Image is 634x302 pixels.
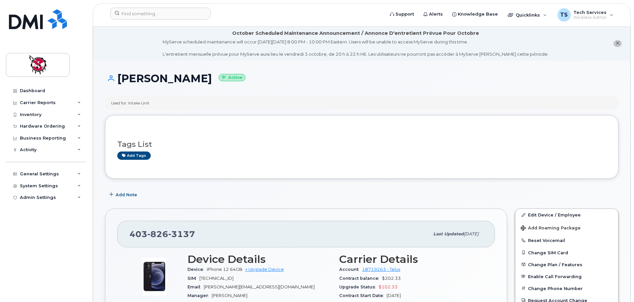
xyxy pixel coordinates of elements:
[379,284,397,289] span: $102.33
[219,74,245,82] small: Active
[528,262,582,267] span: Change Plan / Features
[204,284,315,289] span: [PERSON_NAME][EMAIL_ADDRESS][DOMAIN_NAME]
[339,253,483,265] h3: Carrier Details
[199,276,234,281] span: [TECHNICAL_ID]
[187,284,204,289] span: Email
[187,267,207,272] span: Device
[613,40,622,47] button: close notification
[130,229,195,239] span: 403
[339,293,387,298] span: Contract Start Date
[163,39,549,57] div: MyServe scheduled maintenance will occur [DATE][DATE] 8:00 PM - 10:00 PM Eastern. Users will be u...
[117,151,151,160] a: Add tags
[187,276,199,281] span: SIM
[515,234,618,246] button: Reset Voicemail
[168,229,195,239] span: 3137
[515,271,618,282] button: Enable Call Forwarding
[515,209,618,221] a: Edit Device / Employee
[339,276,382,281] span: Contract balance
[105,73,618,84] h1: [PERSON_NAME]
[521,225,581,232] span: Add Roaming Package
[117,140,606,149] h3: Tags List
[387,293,401,298] span: [DATE]
[105,189,143,201] button: Add Note
[207,267,242,272] span: iPhone 12 64GB
[187,293,212,298] span: Manager
[464,231,479,236] span: [DATE]
[528,274,582,279] span: Enable Call Forwarding
[362,267,400,272] a: 18719263 - Telus
[147,229,168,239] span: 826
[187,253,331,265] h3: Device Details
[339,284,379,289] span: Upgrade Status
[116,192,137,198] span: Add Note
[433,231,464,236] span: Last updated
[111,100,149,106] div: Used for: Intake Unit
[339,267,362,272] span: Account
[134,257,174,296] img: image20231002-4137094-4ke690.jpeg
[515,259,618,271] button: Change Plan / Features
[605,273,629,297] iframe: Messenger Launcher
[515,221,618,234] button: Add Roaming Package
[232,30,479,37] div: October Scheduled Maintenance Announcement / Annonce D'entretient Prévue Pour Octobre
[382,276,401,281] span: $202.33
[515,282,618,294] button: Change Phone Number
[245,267,284,272] a: + Upgrade Device
[515,247,618,259] button: Change SIM Card
[212,293,247,298] span: [PERSON_NAME]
